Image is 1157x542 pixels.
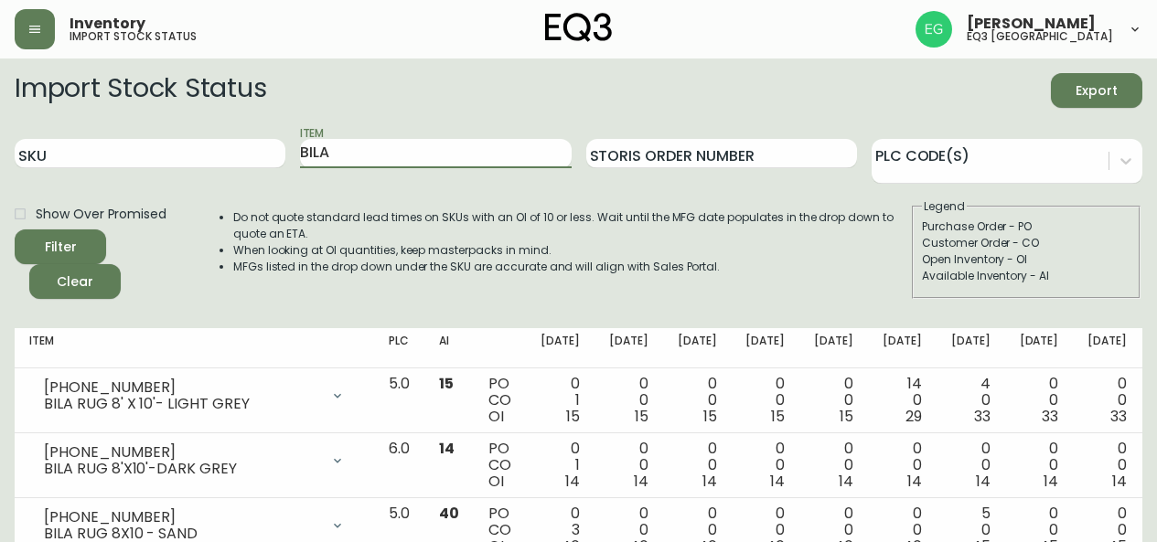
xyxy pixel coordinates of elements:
div: 0 0 [609,376,648,425]
div: 0 0 [814,441,853,490]
div: 14 0 [883,376,922,425]
span: 14 [770,471,785,492]
div: [PHONE_NUMBER]BILA RUG 8' X 10'- LIGHT GREY [29,376,359,416]
div: Purchase Order - PO [922,218,1130,235]
div: 0 0 [1020,376,1059,425]
div: 0 0 [609,441,648,490]
div: 0 0 [745,376,785,425]
div: 0 0 [883,441,922,490]
span: 15 [703,406,717,427]
div: 0 1 [541,441,580,490]
div: PO CO [488,376,511,425]
span: 40 [439,503,459,524]
span: 15 [635,406,648,427]
span: 15 [439,373,454,394]
th: [DATE] [595,328,663,368]
th: [DATE] [937,328,1005,368]
img: logo [545,13,613,42]
span: 15 [771,406,785,427]
div: Customer Order - CO [922,235,1130,251]
div: BILA RUG 8X10 - SAND [44,526,319,542]
span: OI [488,471,504,492]
th: [DATE] [1005,328,1074,368]
img: db11c1629862fe82d63d0774b1b54d2b [916,11,952,48]
span: 33 [1042,406,1058,427]
h2: Import Stock Status [15,73,266,108]
th: [DATE] [526,328,595,368]
th: [DATE] [663,328,732,368]
div: Filter [45,236,77,259]
div: 0 0 [951,441,991,490]
span: Inventory [70,16,145,31]
span: Export [1066,80,1128,102]
span: 14 [634,471,648,492]
span: 14 [976,471,991,492]
div: 4 0 [951,376,991,425]
span: 14 [439,438,455,459]
th: [DATE] [868,328,937,368]
span: [PERSON_NAME] [967,16,1096,31]
span: 14 [702,471,717,492]
li: Do not quote standard lead times on SKUs with an OI of 10 or less. Wait until the MFG date popula... [233,209,910,242]
th: [DATE] [799,328,868,368]
div: 0 0 [1087,441,1127,490]
span: 29 [905,406,922,427]
span: 14 [839,471,853,492]
div: Available Inventory - AI [922,268,1130,284]
h5: import stock status [70,31,197,42]
div: BILA RUG 8' X 10'- LIGHT GREY [44,396,319,412]
span: 15 [566,406,580,427]
button: Export [1051,73,1142,108]
li: MFGs listed in the drop down under the SKU are accurate and will align with Sales Portal. [233,259,910,275]
div: 0 0 [814,376,853,425]
legend: Legend [922,198,967,215]
th: PLC [374,328,424,368]
span: 14 [1044,471,1058,492]
div: BILA RUG 8'X10'-DARK GREY [44,461,319,477]
th: [DATE] [731,328,799,368]
div: [PHONE_NUMBER] [44,509,319,526]
span: 14 [907,471,922,492]
span: 15 [840,406,853,427]
span: OI [488,406,504,427]
span: 14 [565,471,580,492]
div: 0 0 [678,441,717,490]
div: 0 0 [745,441,785,490]
span: Show Over Promised [36,205,166,224]
div: [PHONE_NUMBER]BILA RUG 8'X10'-DARK GREY [29,441,359,481]
span: 33 [1110,406,1127,427]
span: Clear [44,271,106,293]
span: 33 [974,406,991,427]
div: 0 1 [541,376,580,425]
div: [PHONE_NUMBER] [44,379,319,396]
th: [DATE] [1073,328,1141,368]
div: 0 0 [1020,441,1059,490]
div: Open Inventory - OI [922,251,1130,268]
span: 14 [1112,471,1127,492]
button: Clear [29,264,121,299]
div: [PHONE_NUMBER] [44,444,319,461]
td: 5.0 [374,368,424,433]
h5: eq3 [GEOGRAPHIC_DATA] [967,31,1113,42]
td: 6.0 [374,433,424,498]
th: AI [424,328,474,368]
li: When looking at OI quantities, keep masterpacks in mind. [233,242,910,259]
div: 0 0 [678,376,717,425]
th: Item [15,328,374,368]
div: PO CO [488,441,511,490]
div: 0 0 [1087,376,1127,425]
button: Filter [15,229,106,264]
